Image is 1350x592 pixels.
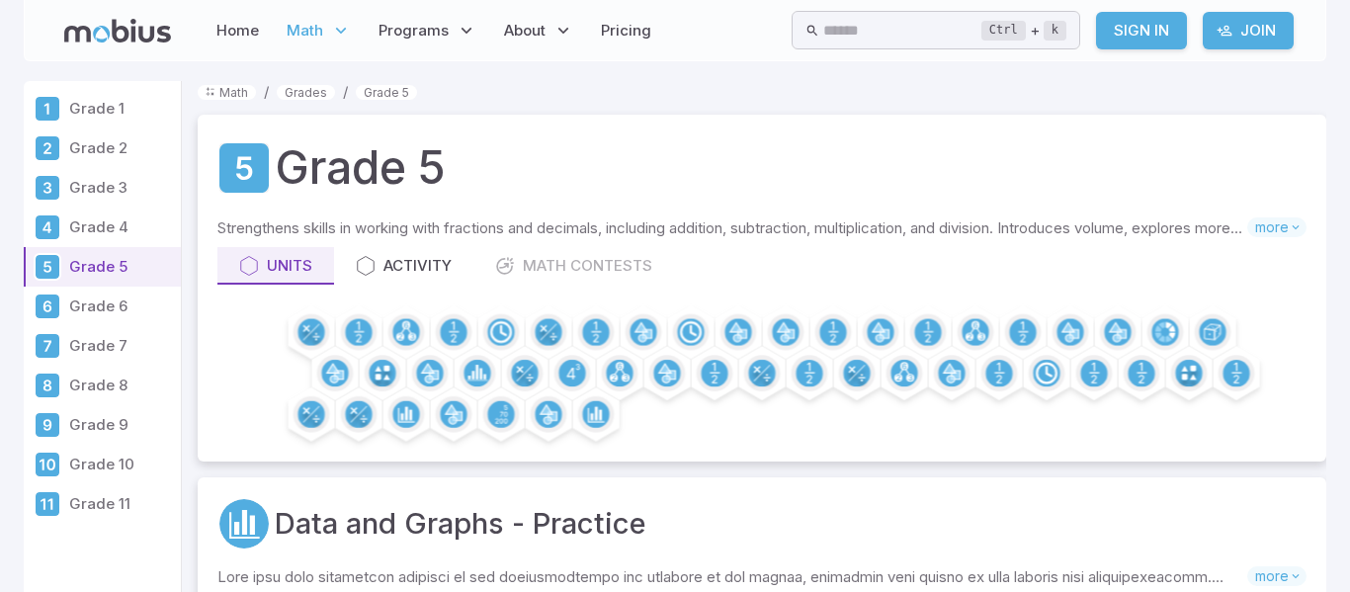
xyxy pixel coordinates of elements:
a: Pricing [595,8,657,53]
a: Grade 2 [24,128,181,168]
li: / [264,81,269,103]
a: Data/Graphing [217,497,271,550]
a: Grade 6 [24,287,181,326]
p: Grade 11 [69,493,173,515]
a: Grade 1 [24,89,181,128]
div: Grade 10 [34,451,61,478]
p: Grade 4 [69,216,173,238]
div: Grade 6 [34,293,61,320]
a: Data and Graphs - Practice [275,502,646,546]
h1: Grade 5 [275,134,446,202]
div: Grade 2 [34,134,61,162]
a: Grade 4 [24,208,181,247]
div: Grade 1 [34,95,61,123]
div: + [981,19,1066,42]
p: Grade 6 [69,296,173,317]
a: Grades [277,85,335,100]
a: Sign In [1096,12,1187,49]
div: Activity [356,255,452,277]
a: Grade 5 [217,141,271,195]
p: Grade 3 [69,177,173,199]
a: Grade 8 [24,366,181,405]
p: Grade 10 [69,454,173,475]
div: Grade 4 [34,213,61,241]
p: Grade 2 [69,137,173,159]
div: Grade 8 [34,372,61,399]
a: Grade 7 [24,326,181,366]
div: Grade 5 [34,253,61,281]
p: Grade 8 [69,375,173,396]
p: Grade 1 [69,98,173,120]
a: Grade 3 [24,168,181,208]
div: Grade 11 [34,490,61,518]
li: / [343,81,348,103]
div: Grade 3 [34,174,61,202]
div: Units [239,255,312,277]
kbd: Ctrl [981,21,1026,41]
a: Math [198,85,256,100]
p: Strengthens skills in working with fractions and decimals, including addition, subtraction, multi... [217,217,1247,239]
a: Grade 5 [356,85,417,100]
div: Grade 9 [34,411,61,439]
p: Grade 7 [69,335,173,357]
p: Grade 5 [69,256,173,278]
kbd: k [1044,21,1066,41]
a: Grade 10 [24,445,181,484]
div: Grade 7 [34,332,61,360]
a: Join [1203,12,1294,49]
a: Grade 9 [24,405,181,445]
p: Lore ipsu dolo sitametcon adipisci el sed doeiusmodtempo inc utlabore et dol magnaa, enimadmin ve... [217,566,1247,588]
span: About [504,20,546,42]
a: Grade 5 [24,247,181,287]
p: Grade 9 [69,414,173,436]
a: Home [211,8,265,53]
a: Grade 11 [24,484,181,524]
nav: breadcrumb [198,81,1326,103]
span: Math [287,20,323,42]
span: Programs [379,20,449,42]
